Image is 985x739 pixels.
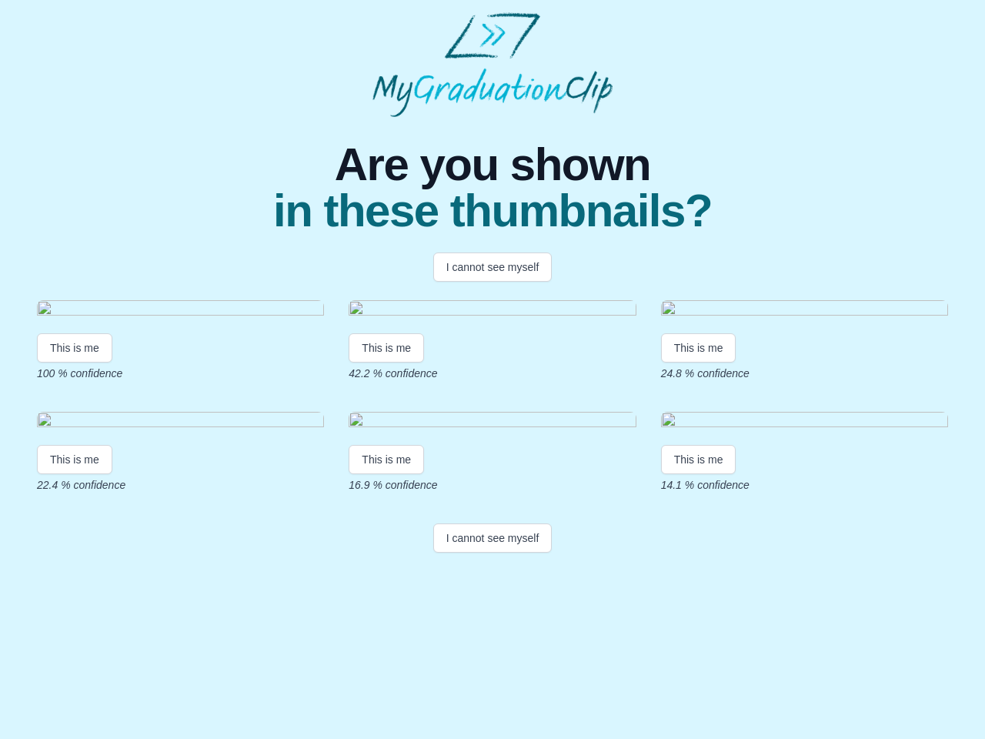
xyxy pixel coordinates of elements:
[37,412,324,433] img: df809575ed87bed70dde19700259632bdc62b807.gif
[661,300,948,321] img: 4a602997a5a6f1620d66c6375b0f0e467e19152b.gif
[273,188,712,234] span: in these thumbnails?
[661,333,736,363] button: This is me
[349,300,636,321] img: c8900348c84e72da296fb2e248f6526563fd6ab9.gif
[349,412,636,433] img: 87ae20e92a3aadccc343aaac4ed3fd2ceeda5054.gif
[37,477,324,493] p: 22.4 % confidence
[37,445,112,474] button: This is me
[349,333,424,363] button: This is me
[37,366,324,381] p: 100 % confidence
[372,12,613,117] img: MyGraduationClip
[661,412,948,433] img: 6a5b34da6c51fadca20899584f4646a971fe78a6.gif
[37,333,112,363] button: This is me
[661,477,948,493] p: 14.1 % confidence
[661,445,736,474] button: This is me
[349,445,424,474] button: This is me
[349,366,636,381] p: 42.2 % confidence
[273,142,712,188] span: Are you shown
[433,252,553,282] button: I cannot see myself
[37,300,324,321] img: 94fea5f0e1172abcddbb6369ae9f445af6ee5daf.gif
[433,523,553,553] button: I cannot see myself
[661,366,948,381] p: 24.8 % confidence
[349,477,636,493] p: 16.9 % confidence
